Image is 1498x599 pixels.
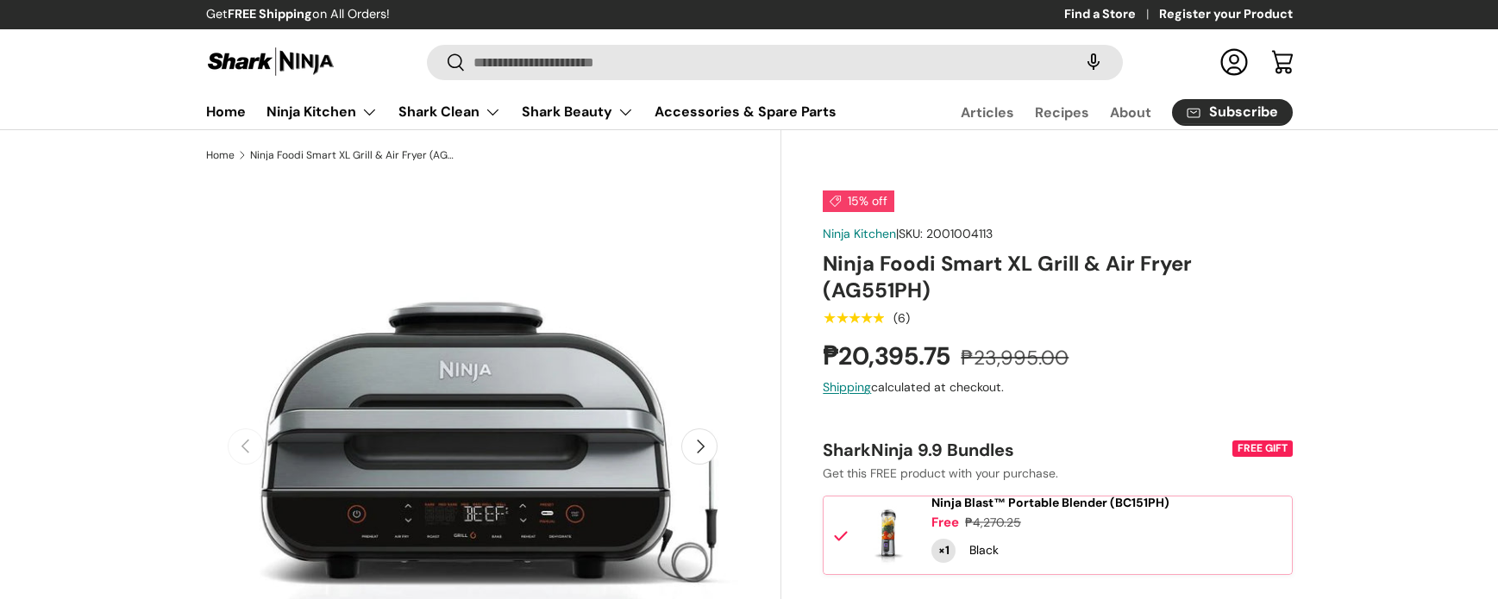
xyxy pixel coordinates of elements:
div: Black [969,541,999,559]
strong: ₱20,395.75 [823,340,955,372]
nav: Primary [206,95,837,129]
a: Home [206,150,235,160]
a: Shipping [823,379,871,395]
span: Ninja Blast™ Portable Blender (BC151PH) [931,495,1169,510]
h1: Ninja Foodi Smart XL Grill & Air Fryer (AG551PH) [823,250,1292,303]
speech-search-button: Search by voice [1066,43,1121,81]
a: Recipes [1035,96,1089,129]
span: 15% off [823,190,894,212]
a: Register your Product [1159,5,1293,24]
div: SharkNinja 9.9 Bundles [823,439,1228,461]
a: Ninja Blast™ Portable Blender (BC151PH) [931,496,1169,510]
summary: Ninja Kitchen [256,95,388,129]
a: Home [206,95,246,128]
div: calculated at checkout. [823,378,1292,396]
a: Shark Clean [398,95,501,129]
a: Shark Beauty [522,95,634,129]
a: Ninja Foodi Smart XL Grill & Air Fryer (AG551PH) [250,150,457,160]
a: About [1110,96,1151,129]
div: 5.0 out of 5.0 stars [823,310,884,326]
a: Ninja Kitchen [823,226,896,241]
nav: Secondary [919,95,1293,129]
summary: Shark Beauty [511,95,644,129]
div: ₱4,270.25 [965,514,1021,532]
a: Accessories & Spare Parts [655,95,837,128]
span: SKU: [899,226,923,241]
nav: Breadcrumbs [206,147,782,163]
div: Quantity [931,539,956,563]
a: Articles [961,96,1014,129]
span: ★★★★★ [823,309,884,327]
a: Subscribe [1172,99,1293,126]
img: Shark Ninja Philippines [206,45,335,78]
div: (6) [893,312,910,325]
strong: FREE Shipping [228,6,312,22]
span: | [896,226,993,241]
summary: Shark Clean [388,95,511,129]
div: Free [931,514,959,532]
span: Subscribe [1209,105,1278,119]
s: ₱23,995.00 [961,345,1069,371]
span: Get this FREE product with your purchase. [823,465,1058,481]
div: FREE GIFT [1232,440,1293,457]
p: Get on All Orders! [206,5,390,24]
a: Find a Store [1064,5,1159,24]
a: Ninja Kitchen [266,95,378,129]
span: 2001004113 [926,226,993,241]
